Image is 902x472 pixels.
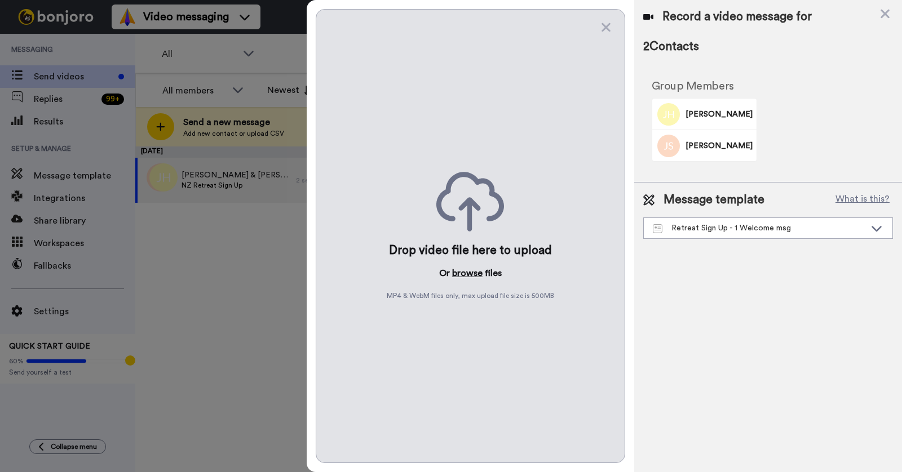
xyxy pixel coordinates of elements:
[664,192,764,208] span: Message template
[452,266,483,280] button: browse
[389,243,552,259] div: Drop video file here to upload
[657,103,680,126] img: Image of Suellen Dwyer
[686,109,753,120] span: [PERSON_NAME]
[387,291,554,300] span: MP4 & WebM files only, max upload file size is 500 MB
[653,222,865,234] div: Retreat Sign Up - 1 Welcome msg
[657,135,680,157] img: Image of Jake Sharp
[652,80,757,92] h2: Group Members
[439,266,502,280] p: Or files
[686,140,753,152] span: [PERSON_NAME]
[832,192,893,208] button: What is this?
[653,224,662,233] img: Message-temps.svg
